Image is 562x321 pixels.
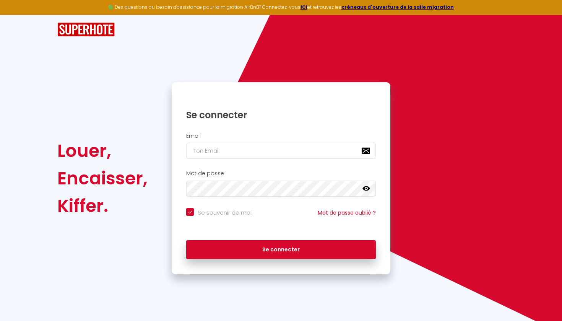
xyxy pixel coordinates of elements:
[57,137,148,165] div: Louer,
[186,240,376,259] button: Se connecter
[186,143,376,159] input: Ton Email
[341,4,454,10] a: créneaux d'ouverture de la salle migration
[318,209,376,217] a: Mot de passe oublié ?
[57,192,148,220] div: Kiffer.
[57,23,115,37] img: SuperHote logo
[186,109,376,121] h1: Se connecter
[57,165,148,192] div: Encaisser,
[186,170,376,177] h2: Mot de passe
[6,3,29,26] button: Ouvrir le widget de chat LiveChat
[186,133,376,139] h2: Email
[300,4,307,10] a: ICI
